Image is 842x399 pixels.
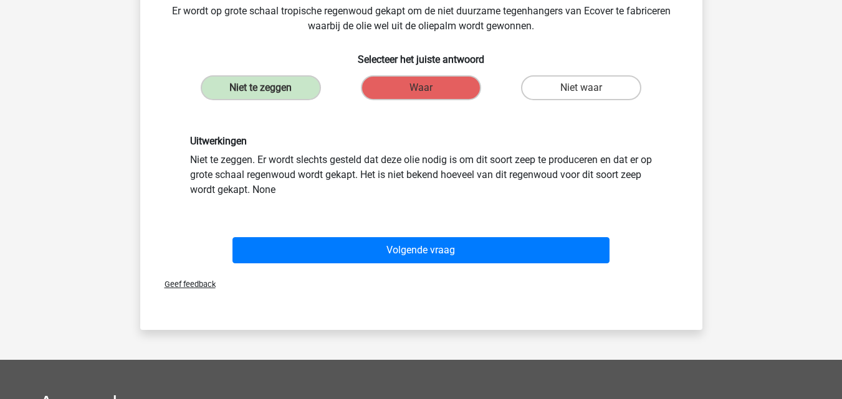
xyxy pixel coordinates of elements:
label: Waar [361,75,481,100]
button: Volgende vraag [232,237,610,263]
span: Geef feedback [155,279,216,289]
label: Niet waar [521,75,641,100]
label: Niet te zeggen [201,75,321,100]
div: Niet te zeggen. Er wordt slechts gesteld dat deze olie nodig is om dit soort zeep te produceren e... [181,135,662,197]
h6: Selecteer het juiste antwoord [160,44,682,65]
h6: Uitwerkingen [190,135,653,147]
